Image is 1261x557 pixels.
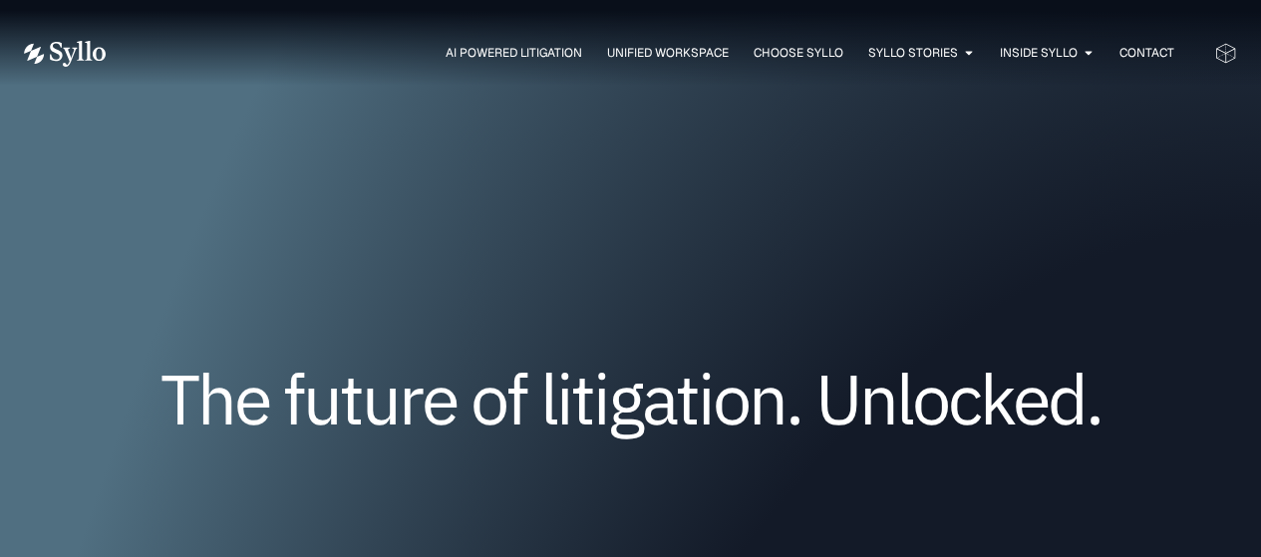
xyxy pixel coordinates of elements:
[146,44,1174,63] nav: Menu
[1119,44,1174,62] a: Contact
[146,44,1174,63] div: Menu Toggle
[754,44,843,62] a: Choose Syllo
[607,44,729,62] a: Unified Workspace
[144,366,1117,431] h1: The future of litigation. Unlocked.
[868,44,958,62] a: Syllo Stories
[1000,44,1078,62] a: Inside Syllo
[446,44,582,62] a: AI Powered Litigation
[24,41,106,67] img: Vector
